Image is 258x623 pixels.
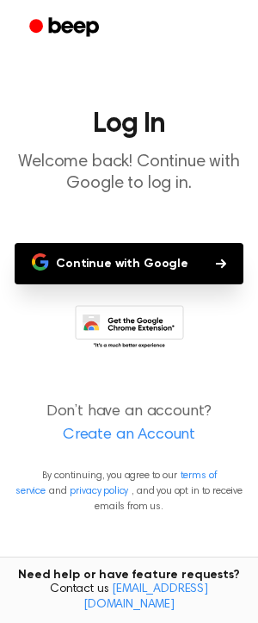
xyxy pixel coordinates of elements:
a: Beep [17,11,114,45]
button: Continue with Google [15,243,243,284]
h1: Log In [14,110,244,138]
p: Welcome back! Continue with Google to log in. [14,152,244,195]
p: By continuing, you agree to our and , and you opt in to receive emails from us. [14,468,244,514]
a: privacy policy [70,486,128,496]
a: [EMAIL_ADDRESS][DOMAIN_NAME] [83,583,208,611]
span: Contact us [10,583,248,613]
a: Create an Account [17,424,241,447]
p: Don’t have an account? [14,401,244,447]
